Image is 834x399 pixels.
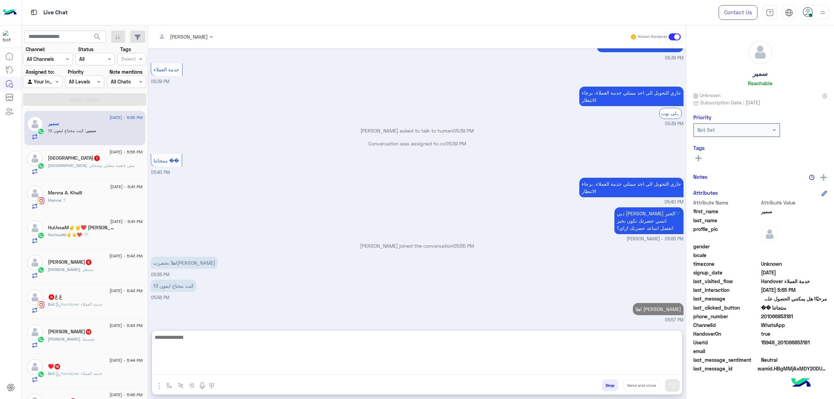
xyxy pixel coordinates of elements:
[820,174,827,181] img: add
[154,158,179,163] span: منتجاتنا ��
[151,280,196,292] p: 16/9/2025, 5:56 PM
[151,79,170,84] span: 05:39 PM
[693,174,708,180] h6: Notes
[3,5,17,20] img: Logo
[761,356,827,364] span: 0
[48,329,92,335] h5: Ahmed Maher
[753,70,768,78] h5: سمير
[789,371,813,396] img: hulul-logo.png
[48,259,92,265] h5: Ahmed
[761,260,827,268] span: Unknown
[27,359,43,375] img: defaultAdmin.png
[693,321,760,329] span: ChannelId
[80,267,93,272] span: منتظر
[110,184,142,190] span: [DATE] - 5:41 PM
[38,336,44,343] img: WhatsApp
[27,151,43,166] img: defaultAdmin.png
[49,294,54,300] span: 4
[700,99,760,106] span: Subscription Date : [DATE]
[87,163,134,168] span: مش فاهمه معلش وضحلي
[26,68,54,75] label: Assigned to:
[109,114,142,121] span: [DATE] - 5:56 PM
[120,46,131,53] label: Tags
[166,383,172,388] img: select flow
[693,252,760,259] span: locale
[453,243,474,249] span: 05:55 PM
[761,313,827,320] span: 201066853181
[187,380,198,391] button: create order
[766,9,774,17] img: tab
[43,8,68,17] p: Live Chat
[761,225,778,243] img: defaultAdmin.png
[693,330,760,337] span: HandoverOn
[693,145,827,151] h6: Tags
[151,127,684,134] p: [PERSON_NAME] asked to talk to human
[693,295,760,302] span: last_message
[761,286,827,294] span: 2025-09-16T14:55:56.1663865Z
[3,30,15,43] img: 1403182699927242
[55,302,102,307] span: : Handover خدمة العملاء
[189,383,195,388] img: create order
[664,199,684,206] span: 05:40 PM
[198,382,206,390] img: send voice note
[48,190,82,196] h5: Menna A. Khalil
[48,163,87,168] span: [GEOGRAPHIC_DATA]
[48,336,80,342] span: [PERSON_NAME]
[785,9,793,17] img: tab
[120,55,136,64] div: Select
[693,339,760,346] span: UserId
[693,278,760,285] span: last_visited_flow
[48,232,82,237] span: HuUssaM✌️🤘❤️
[693,313,760,320] span: phone_number
[48,198,61,203] span: Menna
[55,371,102,376] span: : Handover خدمة العملاء
[154,66,179,72] span: خدمة العملاء
[38,232,44,239] img: WhatsApp
[109,253,142,259] span: [DATE] - 5:43 PM
[178,383,183,388] img: Trigger scenario
[579,178,684,197] p: 16/9/2025, 5:40 PM
[23,93,146,106] button: Apply Filters
[48,225,114,231] h5: HuUssaM✌️🤘❤️ Hassan
[109,149,142,155] span: [DATE] - 5:55 PM
[151,295,170,300] span: 05:56 PM
[38,371,44,378] img: WhatsApp
[693,304,760,311] span: last_clicked_button
[109,357,142,364] span: [DATE] - 5:44 PM
[93,33,101,41] span: search
[38,301,44,308] img: Instagram
[48,302,55,307] span: Bot
[110,218,142,225] span: [DATE] - 5:41 PM
[693,348,760,355] span: email
[86,128,96,133] span: سمير
[78,46,93,53] label: Status
[627,236,684,242] span: [PERSON_NAME] - 05:55 PM
[48,128,86,133] span: كنت محتاج ايفون 13
[761,278,827,285] span: Handover خدمة العملاء
[48,294,62,300] h5: عَ عَ
[761,252,827,259] span: null
[61,198,66,203] span: ؟
[693,91,720,99] span: Unknown
[48,371,55,376] span: Bot
[86,329,91,335] span: 12
[48,121,59,127] h5: سمير
[27,255,43,270] img: defaultAdmin.png
[151,272,170,277] span: 05:55 PM
[693,356,760,364] span: last_message_sentiment
[209,383,214,389] img: make a call
[693,190,718,196] h6: Attributes
[693,286,760,294] span: last_interaction
[761,243,827,250] span: null
[27,324,43,340] img: defaultAdmin.png
[761,330,827,337] span: true
[763,5,777,20] a: tab
[68,68,84,75] label: Priority
[27,220,43,236] img: defaultAdmin.png
[665,55,684,62] span: 05:39 PM
[693,243,760,250] span: gender
[579,87,684,106] p: 16/9/2025, 5:39 PM
[26,46,45,53] label: Channel:
[80,336,95,342] span: تقسيط
[693,225,760,241] span: profile_pic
